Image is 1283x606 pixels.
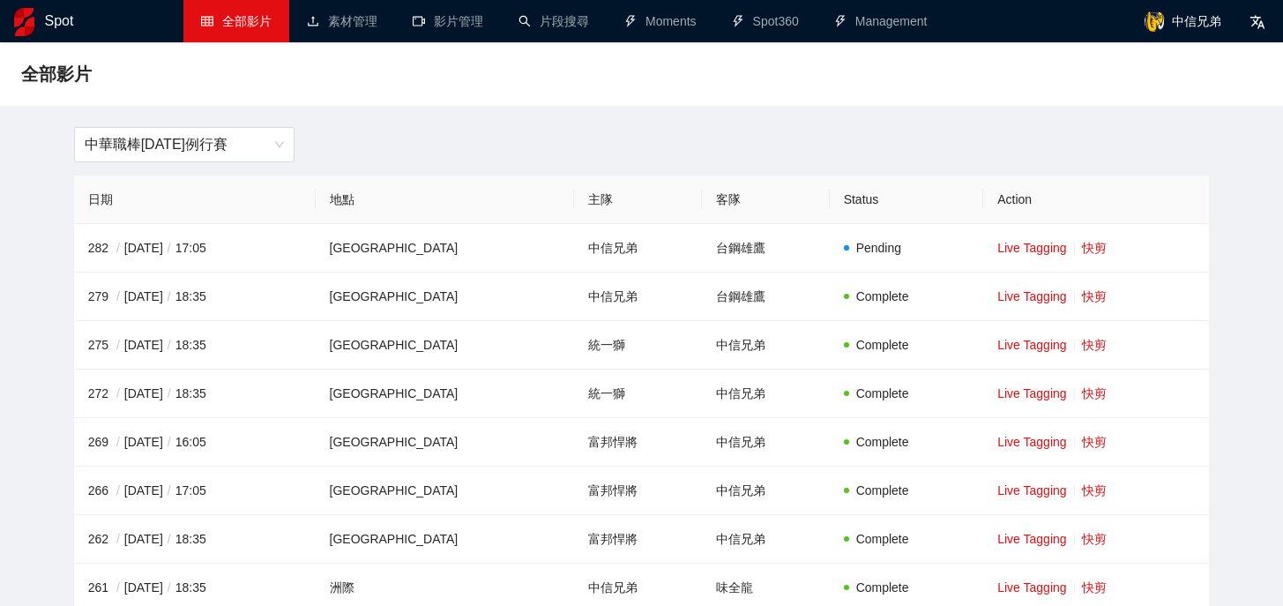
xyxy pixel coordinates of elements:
td: [GEOGRAPHIC_DATA] [316,467,574,515]
a: 快剪 [1082,289,1107,303]
td: [GEOGRAPHIC_DATA] [316,515,574,564]
th: 客隊 [702,176,830,224]
td: 富邦悍將 [574,467,702,515]
td: [GEOGRAPHIC_DATA] [316,273,574,321]
span: 全部影片 [222,14,272,28]
span: Complete [856,289,909,303]
img: logo [14,8,34,36]
td: 262 [DATE] 18:35 [74,515,316,564]
a: thunderboltManagement [834,14,928,28]
td: 279 [DATE] 18:35 [74,273,316,321]
a: Live Tagging [997,532,1066,546]
a: 快剪 [1082,338,1107,352]
span: / [112,289,124,303]
td: [GEOGRAPHIC_DATA] [316,418,574,467]
td: [GEOGRAPHIC_DATA] [316,321,574,370]
span: / [112,483,124,498]
span: / [112,241,124,255]
td: 中信兄弟 [702,515,830,564]
span: Complete [856,532,909,546]
a: 快剪 [1082,580,1107,595]
span: Complete [856,435,909,449]
a: Live Tagging [997,338,1066,352]
td: 272 [DATE] 18:35 [74,370,316,418]
td: 統一獅 [574,370,702,418]
span: / [163,338,175,352]
td: 中信兄弟 [574,224,702,273]
span: Pending [856,241,901,255]
th: 日期 [74,176,316,224]
td: 中信兄弟 [702,321,830,370]
span: / [112,580,124,595]
td: 275 [DATE] 18:35 [74,321,316,370]
span: Complete [856,483,909,498]
span: / [112,338,124,352]
td: 統一獅 [574,321,702,370]
td: 富邦悍將 [574,418,702,467]
a: Live Tagging [997,435,1066,449]
a: 快剪 [1082,483,1107,498]
a: video-camera影片管理 [413,14,483,28]
span: / [163,241,175,255]
img: avatar [1144,11,1165,32]
span: / [112,532,124,546]
span: / [112,386,124,400]
td: 中信兄弟 [702,467,830,515]
a: upload素材管理 [307,14,377,28]
td: 台鋼雄鷹 [702,224,830,273]
span: table [201,15,213,27]
a: Live Tagging [997,289,1066,303]
span: / [112,435,124,449]
a: Live Tagging [997,580,1066,595]
span: Complete [856,386,909,400]
a: thunderboltMoments [624,14,697,28]
td: [GEOGRAPHIC_DATA] [316,370,574,418]
span: / [163,289,175,303]
span: / [163,386,175,400]
span: / [163,532,175,546]
td: 266 [DATE] 17:05 [74,467,316,515]
td: 282 [DATE] 17:05 [74,224,316,273]
th: 主隊 [574,176,702,224]
a: 快剪 [1082,532,1107,546]
span: / [163,435,175,449]
span: Complete [856,338,909,352]
span: / [163,483,175,498]
a: 快剪 [1082,386,1107,400]
span: / [163,580,175,595]
a: thunderboltSpot360 [732,14,799,28]
a: Live Tagging [997,241,1066,255]
td: 269 [DATE] 16:05 [74,418,316,467]
th: 地點 [316,176,574,224]
a: search片段搜尋 [518,14,589,28]
span: 中華職棒36年例行賽 [85,128,284,161]
td: 中信兄弟 [574,273,702,321]
th: Action [983,176,1209,224]
a: 快剪 [1082,241,1107,255]
a: Live Tagging [997,386,1066,400]
td: 中信兄弟 [702,418,830,467]
td: 中信兄弟 [702,370,830,418]
td: 台鋼雄鷹 [702,273,830,321]
span: 全部影片 [21,60,92,88]
th: Status [830,176,984,224]
td: 富邦悍將 [574,515,702,564]
td: [GEOGRAPHIC_DATA] [316,224,574,273]
a: 快剪 [1082,435,1107,449]
a: Live Tagging [997,483,1066,498]
span: Complete [856,580,909,595]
